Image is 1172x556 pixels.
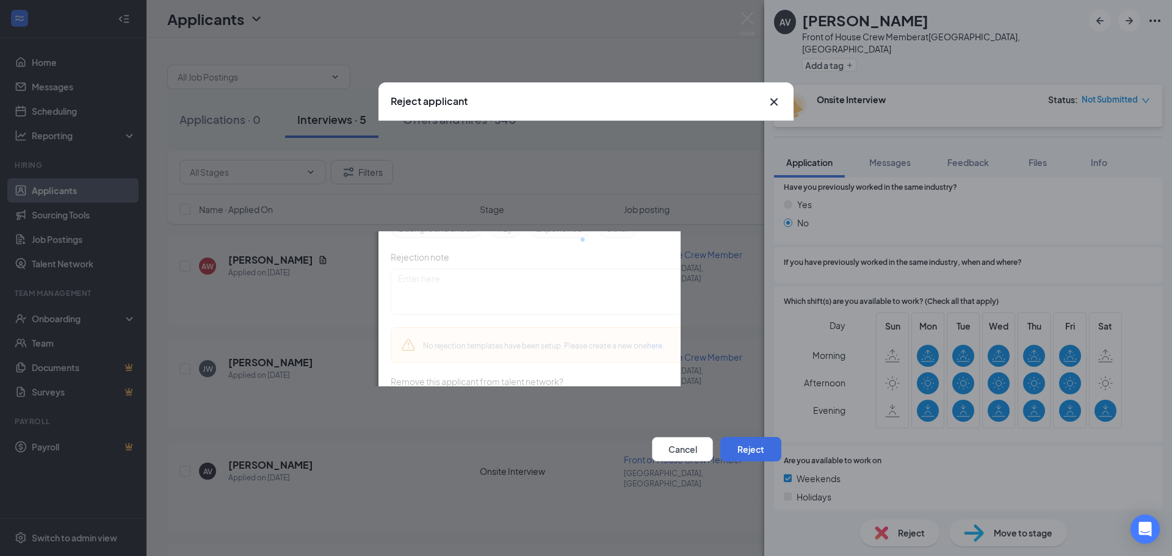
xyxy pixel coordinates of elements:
[767,95,781,109] button: Close
[767,95,781,109] svg: Cross
[1130,514,1160,544] div: Open Intercom Messenger
[720,437,781,461] button: Reject
[652,437,713,461] button: Cancel
[391,95,468,108] h3: Reject applicant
